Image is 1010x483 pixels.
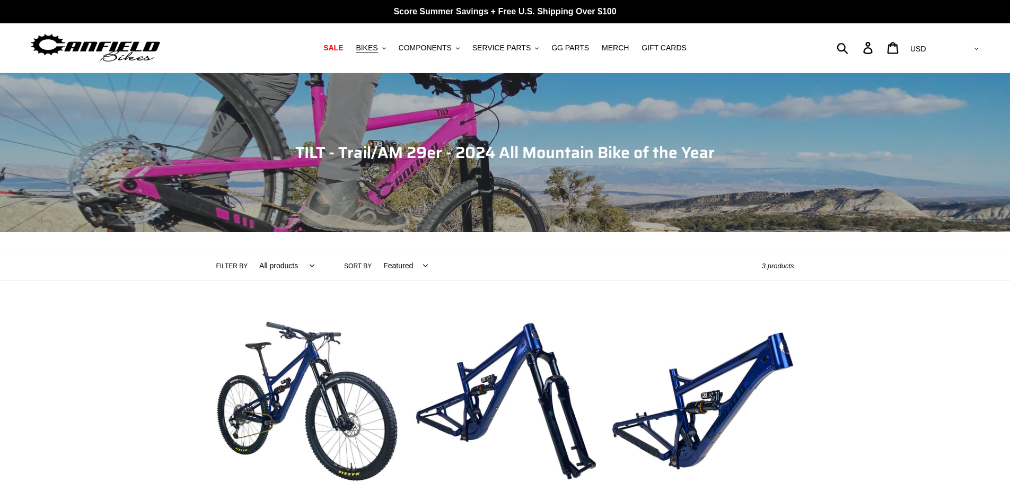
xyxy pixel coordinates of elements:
[344,261,372,271] label: Sort by
[642,43,687,52] span: GIFT CARDS
[295,140,715,165] span: TILT - Trail/AM 29er - 2024 All Mountain Bike of the Year
[762,262,794,270] span: 3 products
[356,43,377,52] span: BIKES
[323,43,343,52] span: SALE
[318,41,348,55] a: SALE
[546,41,594,55] a: GG PARTS
[551,43,589,52] span: GG PARTS
[602,43,629,52] span: MERCH
[29,31,162,65] img: Canfield Bikes
[636,41,692,55] a: GIFT CARDS
[216,261,248,271] label: Filter by
[842,36,870,59] input: Search
[399,43,452,52] span: COMPONENTS
[467,41,544,55] button: SERVICE PARTS
[472,43,531,52] span: SERVICE PARTS
[350,41,391,55] button: BIKES
[596,41,634,55] a: MERCH
[393,41,465,55] button: COMPONENTS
